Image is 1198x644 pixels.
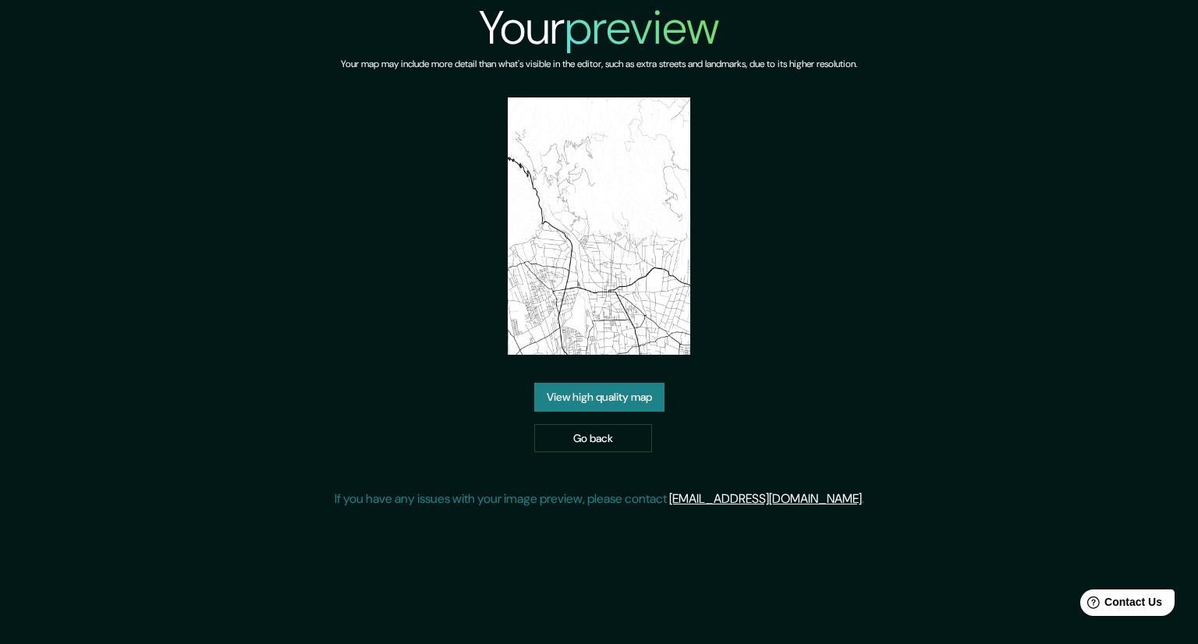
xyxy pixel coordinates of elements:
[534,383,665,412] a: View high quality map
[669,490,862,507] a: [EMAIL_ADDRESS][DOMAIN_NAME]
[508,97,690,355] img: created-map-preview
[341,56,857,73] h6: Your map may include more detail than what's visible in the editor, such as extra streets and lan...
[335,490,864,508] p: If you have any issues with your image preview, please contact .
[534,424,652,453] a: Go back
[1059,583,1181,627] iframe: Help widget launcher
